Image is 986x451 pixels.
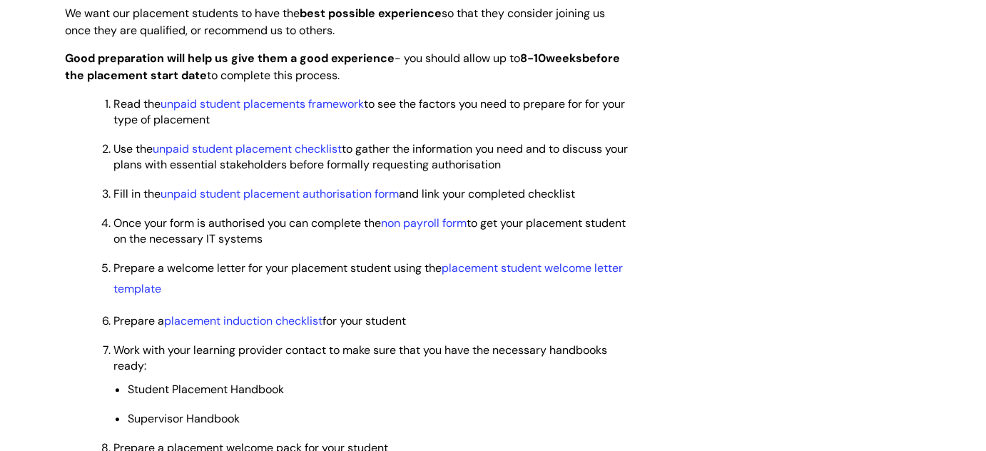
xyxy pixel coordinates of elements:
span: and link your completed checklist [161,186,575,201]
a: non payroll form [381,216,467,230]
span: - you should allow up to [65,51,546,66]
strong: best possible experience [300,6,442,21]
span: We want our placement students to have the so that they consider joining us once they are qualifi... [65,6,605,39]
span: Prepare a for your student [113,313,406,328]
span: Read the to see the factors you need to prepare for for your type of placement [113,96,625,127]
a: placement student welcome letter template [113,260,623,296]
span: Supervisor Handbook [128,411,240,426]
a: placement induction checklist [164,313,322,328]
span: Student Placement Handbook [128,382,284,397]
a: unpaid student placements framework [161,96,364,111]
a: unpaid student placement checklist [153,141,342,156]
strong: weeks [546,51,582,66]
strong: Good preparation will help us give them a good experience [65,51,395,66]
span: Prepare a welcome letter for your placement student using the [113,260,623,296]
span: Use the to gather the information you need and to discuss your plans with essential stakeholders ... [113,141,628,172]
a: unpaid student placement authorisation form [161,186,399,201]
strong: 8-10 [520,51,546,66]
span: Once your form is authorised you can complete the to get your placement student on the necessary ... [113,216,626,246]
span: Work with your learning provider contact to make sure that you have the necessary handbooks ready: [113,343,607,373]
span: Fill in the [113,186,575,201]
